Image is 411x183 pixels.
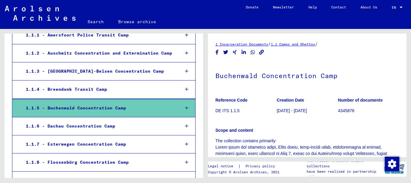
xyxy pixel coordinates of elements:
p: The Arolsen Archives online collections [307,158,382,169]
button: Share on Facebook [214,49,220,56]
p: have been realized in partnership with [307,169,382,180]
a: Legal notice [208,163,238,169]
span: / [268,41,271,47]
a: Privacy policy [241,163,282,169]
div: 1.1.5 - Buchenwald Concentration Camp [21,102,175,114]
p: Copyright © Arolsen Archives, 2021 [208,169,282,175]
button: Share on Xing [232,49,238,56]
span: EN [392,5,398,10]
div: 1.1.2 - Auschwitz Concentration and Extermination Camp [21,47,175,59]
b: Scope and content [215,128,253,133]
b: Number of documents [338,98,383,103]
div: | [208,163,282,169]
button: Share on LinkedIn [241,49,247,56]
a: Browse archive [111,14,163,29]
a: 1.1 Camps and Ghettos [271,42,315,46]
b: Reference Code [215,98,248,103]
b: Creation Date [277,98,304,103]
a: Search [80,14,111,29]
img: Change consent [385,157,399,171]
a: 1 Incarceration Documents [215,42,268,46]
div: 1.1.7 - Esterwegen Concentration Camp [21,138,175,150]
div: 1.1.3 - [GEOGRAPHIC_DATA]-Belsen Concentration Camp [21,65,175,77]
img: Arolsen_neg.svg [5,6,76,21]
button: Copy link [258,49,265,56]
button: Share on WhatsApp [250,49,256,56]
p: 4345876 [338,108,399,114]
h1: Buchenwald Concentration Camp [215,62,399,88]
div: 1.1.8 - Flossenbürg Concentration Camp [21,156,175,168]
p: [DATE] - [DATE] [277,108,338,114]
p: DE ITS 1.1.5 [215,108,277,114]
img: yv_logo.png [383,161,406,176]
button: Share on Twitter [223,49,229,56]
span: / [315,41,318,47]
div: 1.1.1 - Amersfoort Police Transit Camp [21,29,175,41]
div: 1.1.6 - Dachau Concentration Camp [21,120,175,132]
div: 1.1.4 - Breendonk Transit Camp [21,84,175,95]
